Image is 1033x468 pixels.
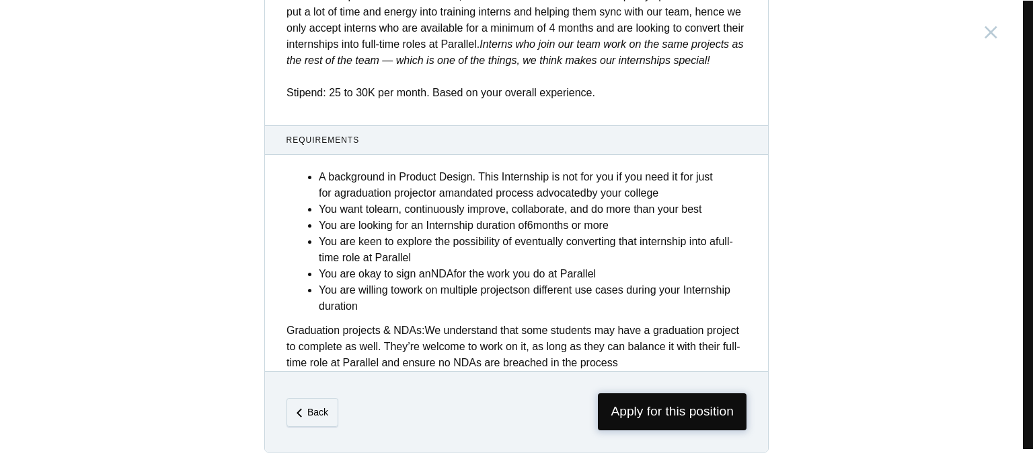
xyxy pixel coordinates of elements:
[307,407,328,417] em: Back
[319,218,747,234] li: You are looking for an Internship duration of
[286,87,323,98] strong: Stipend
[533,220,609,231] strong: months or more
[399,284,518,296] strong: work on multiple projects
[340,187,426,199] strong: graduation project
[527,220,533,231] strong: 6
[319,234,747,266] li: You are keen to explore the possibility of eventually converting that internship into a
[286,134,747,146] span: Requirements
[375,203,702,215] strong: learn, continuously improve, collaborate, and do more than your best
[286,323,747,371] div: We understand that some students may have a graduation project to complete as well. They’re welco...
[319,169,747,201] li: A background in Product Design. This Internship is not for you if you need it for just for a or a...
[496,187,586,199] strong: process advocated
[431,268,454,279] strong: NDA
[286,38,743,66] em: Interns who join our team work on the same projects as the rest of the team — which is one of the...
[598,393,747,430] span: Apply for this position
[319,266,747,282] li: You are okay to sign an for the work you do at Parallel
[445,187,493,199] strong: mandated
[319,282,747,314] li: You are willing to on different use cases during your Internship duration
[286,325,424,336] strong: Graduation projects & NDAs:
[319,201,747,218] li: You want to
